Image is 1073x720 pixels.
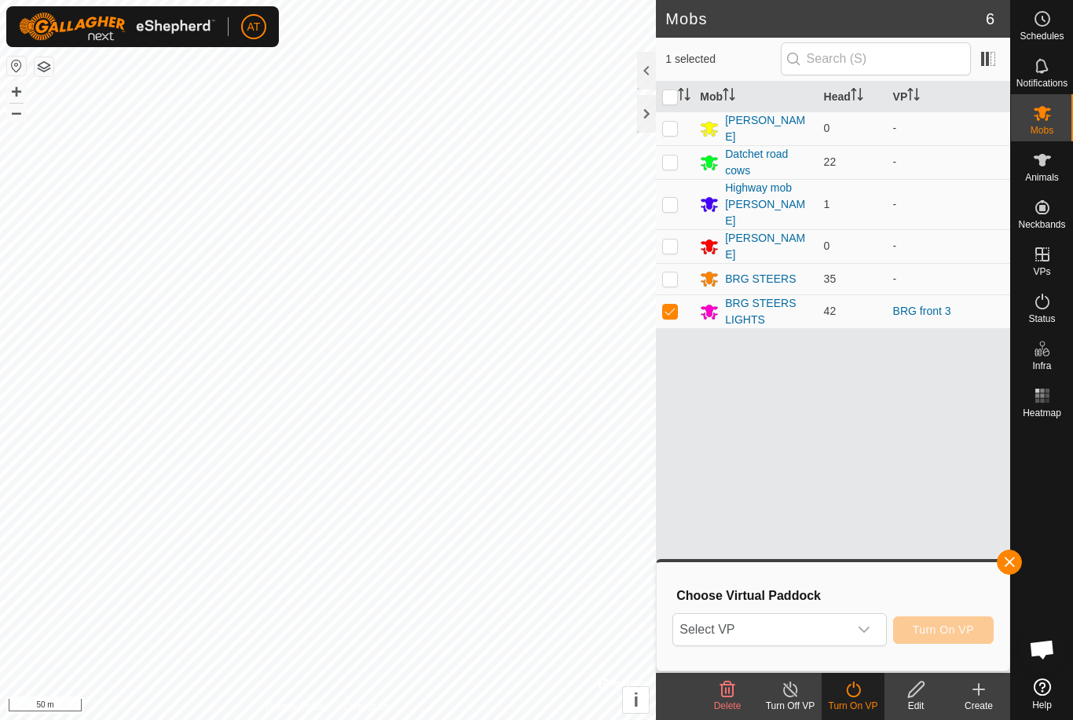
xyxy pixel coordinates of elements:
h2: Mobs [665,9,986,28]
a: Help [1011,672,1073,716]
a: Open chat [1019,626,1066,673]
div: Create [947,699,1010,713]
span: 1 [824,198,830,210]
h3: Choose Virtual Paddock [676,588,994,603]
div: BRG STEERS [725,271,796,287]
a: Contact Us [343,700,390,714]
span: Status [1028,314,1055,323]
span: VPs [1033,267,1050,276]
span: 6 [986,7,994,31]
span: Infra [1032,361,1051,371]
span: Schedules [1020,31,1064,41]
div: Datchet road cows [725,146,811,179]
th: Head [818,82,887,112]
span: Turn On VP [913,623,974,636]
span: 0 [824,122,830,134]
span: Animals [1025,173,1059,182]
button: + [7,82,26,101]
div: dropdown trigger [848,614,880,645]
span: 0 [824,239,830,252]
p-sorticon: Activate to sort [678,90,690,103]
span: 42 [824,305,837,317]
span: 22 [824,155,837,168]
th: VP [887,82,1010,112]
div: Turn On VP [822,699,884,713]
span: Notifications [1016,79,1068,88]
div: BRG STEERS LIGHTS [725,295,811,328]
span: 1 selected [665,51,780,68]
p-sorticon: Activate to sort [723,90,735,103]
button: Turn On VP [893,616,994,644]
a: BRG front 3 [893,305,951,317]
p-sorticon: Activate to sort [851,90,863,103]
th: Mob [694,82,817,112]
button: Map Layers [35,57,53,76]
span: AT [247,19,261,35]
div: [PERSON_NAME] [725,112,811,145]
span: 35 [824,272,837,285]
p-sorticon: Activate to sort [907,90,920,103]
span: Mobs [1031,126,1053,135]
button: Reset Map [7,57,26,75]
button: – [7,103,26,122]
span: Delete [714,700,742,711]
div: Edit [884,699,947,713]
span: Help [1032,700,1052,710]
img: Gallagher Logo [19,13,215,41]
div: Turn Off VP [759,699,822,713]
div: [PERSON_NAME] [725,230,811,263]
td: - [887,111,1010,145]
td: - [887,263,1010,294]
td: - [887,179,1010,229]
span: i [633,689,639,711]
button: i [623,687,649,713]
span: Select VP [673,614,848,645]
input: Search (S) [781,42,971,75]
td: - [887,229,1010,263]
div: Highway mob [PERSON_NAME] [725,180,811,229]
a: Privacy Policy [266,700,325,714]
td: - [887,145,1010,179]
span: Heatmap [1023,408,1061,418]
span: Neckbands [1018,220,1065,229]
